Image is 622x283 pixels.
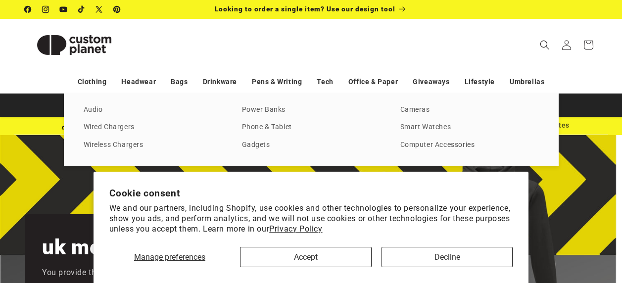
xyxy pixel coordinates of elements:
a: Audio [84,103,222,117]
a: Clothing [78,73,107,91]
a: Power Banks [242,103,381,117]
a: Smart Watches [400,121,539,134]
summary: Search [534,34,556,56]
button: Decline [382,247,513,267]
span: Manage preferences [134,252,205,262]
img: Custom Planet [25,23,124,67]
a: Headwear [121,73,156,91]
a: Computer Accessories [400,139,539,152]
a: Tech [317,73,333,91]
a: Umbrellas [510,73,544,91]
p: You provide the logo, we do the rest. [42,266,178,280]
p: We and our partners, including Shopify, use cookies and other technologies to personalize your ex... [109,203,513,234]
h2: uk merch printing. [42,234,221,261]
a: Drinkware [203,73,237,91]
a: Office & Paper [348,73,398,91]
span: Looking to order a single item? Use our design tool [215,5,395,13]
a: Wired Chargers [84,121,222,134]
a: Wireless Chargers [84,139,222,152]
a: Cameras [400,103,539,117]
h2: Cookie consent [109,188,513,199]
a: Phone & Tablet [242,121,381,134]
a: Lifestyle [465,73,495,91]
a: Custom Planet [21,19,128,71]
a: Giveaways [413,73,449,91]
a: Gadgets [242,139,381,152]
a: Pens & Writing [252,73,302,91]
a: Privacy Policy [269,224,322,234]
button: Manage preferences [109,247,231,267]
a: Bags [171,73,188,91]
button: Accept [240,247,372,267]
